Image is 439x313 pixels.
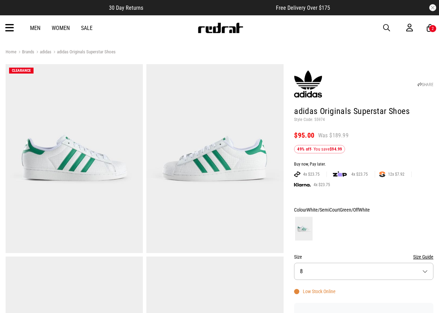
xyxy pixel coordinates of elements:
a: Sale [81,25,93,31]
button: Size Guide [413,253,433,261]
img: adidas [294,70,322,98]
b: $94.99 [330,147,342,152]
span: 8 [300,268,303,275]
span: 4x $23.75 [311,182,333,188]
div: - You save [294,145,345,153]
h1: adidas Originals Superstar Shoes [294,106,433,117]
div: Colour [294,206,433,214]
a: Men [30,25,41,31]
a: adidas Originals Superstar Shoes [51,49,116,56]
button: 8 [294,263,433,280]
img: KLARNA [294,183,311,187]
p: Style Code: 55974 [294,117,433,123]
span: $95.00 [294,131,314,139]
span: 4x $23.75 [300,171,322,177]
span: White/SemiCourtGreen/OffWhite [307,207,370,213]
iframe: Customer reviews powered by Trustpilot [157,4,262,11]
img: White/SemiCourtGreen/OffWhite [295,217,313,241]
a: Women [52,25,70,31]
div: 2 [432,26,434,31]
span: 30 Day Returns [109,5,143,11]
div: Low Stock Online [294,289,336,294]
span: Was $189.99 [318,132,349,139]
img: SPLITPAY [379,171,385,177]
span: 12x $7.92 [385,171,407,177]
a: Home [6,49,16,54]
span: 4x $23.75 [349,171,371,177]
b: 49% off [297,147,311,152]
div: Size [294,253,433,261]
a: 2 [427,24,433,32]
a: adidas [34,49,51,56]
img: zip [333,171,347,178]
span: Free Delivery Over $175 [276,5,330,11]
img: Adidas Originals Superstar Shoes in White [146,64,284,253]
img: Redrat logo [197,23,243,33]
img: Adidas Originals Superstar Shoes in White [6,64,143,253]
a: Brands [16,49,34,56]
img: AFTERPAY [294,171,300,177]
span: CLEARANCE [12,68,31,73]
div: Buy now, Pay later. [294,162,433,167]
a: SHARE [418,82,433,87]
